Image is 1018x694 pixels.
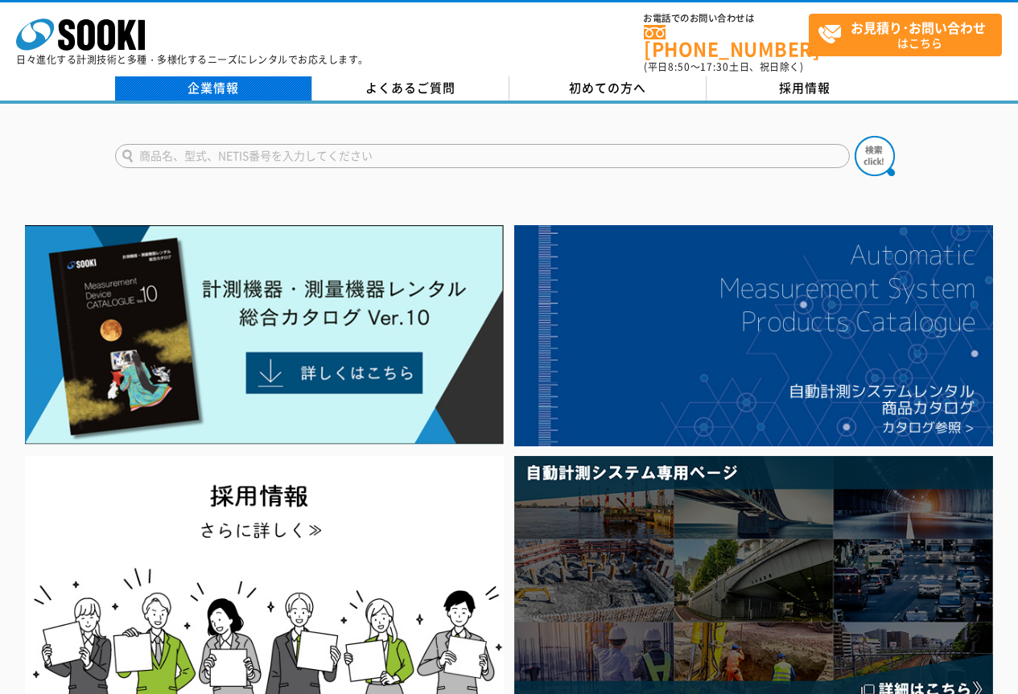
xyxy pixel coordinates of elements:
img: Catalog Ver10 [25,225,504,445]
a: お見積り･お問い合わせはこちら [809,14,1002,56]
strong: お見積り･お問い合わせ [851,18,986,37]
a: 採用情報 [707,76,904,101]
span: 8:50 [668,60,690,74]
p: 日々進化する計測技術と多種・多様化するニーズにレンタルでお応えします。 [16,55,369,64]
span: 初めての方へ [569,79,646,97]
img: btn_search.png [855,136,895,176]
span: はこちら [818,14,1001,55]
span: 17:30 [700,60,729,74]
a: [PHONE_NUMBER] [644,25,809,58]
img: 自動計測システムカタログ [514,225,993,446]
span: (平日 ～ 土日、祝日除く) [644,60,803,74]
a: 企業情報 [115,76,312,101]
a: 初めての方へ [509,76,707,101]
span: お電話でのお問い合わせは [644,14,809,23]
a: よくあるご質問 [312,76,509,101]
input: 商品名、型式、NETIS番号を入力してください [115,144,850,168]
